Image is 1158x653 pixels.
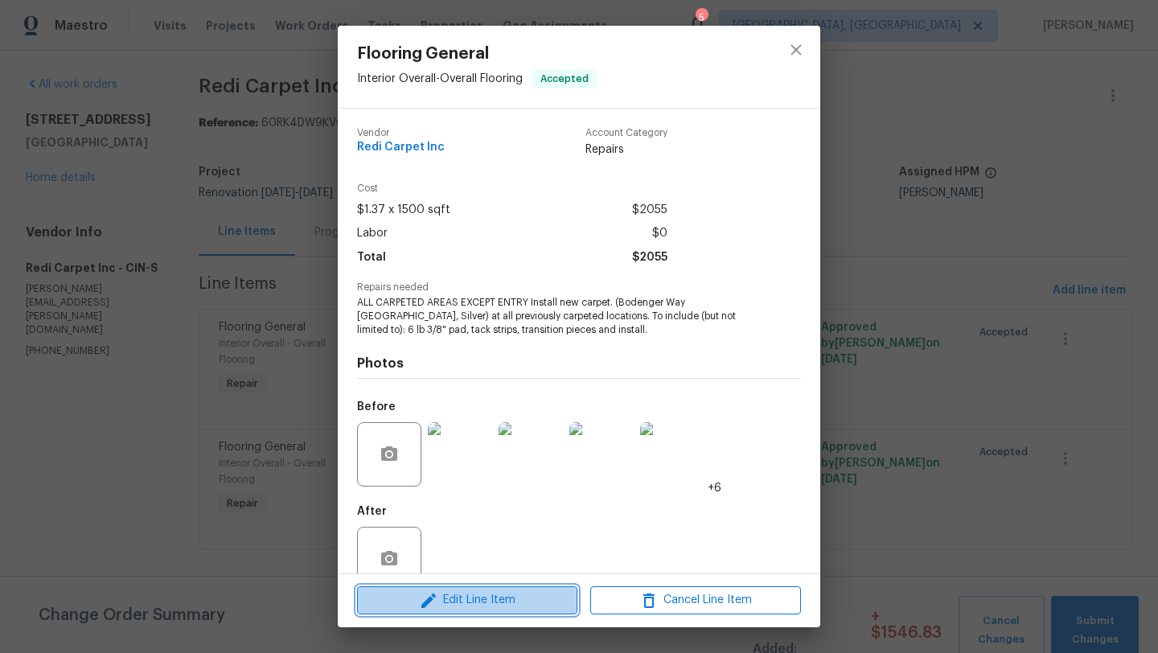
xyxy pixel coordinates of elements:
button: Edit Line Item [357,586,577,614]
span: Cancel Line Item [595,590,796,610]
span: Repairs needed [357,282,801,293]
span: Total [357,246,386,269]
span: Repairs [585,142,667,158]
span: Cost [357,183,667,194]
span: $2055 [632,199,667,222]
h5: After [357,506,387,517]
span: +6 [708,480,721,496]
span: Labor [357,222,388,245]
button: close [777,31,815,69]
h4: Photos [357,355,801,372]
span: Account Category [585,128,667,138]
span: Interior Overall - Overall Flooring [357,73,523,84]
div: 5 [696,10,707,26]
span: $2055 [632,246,667,269]
span: Flooring General [357,45,597,63]
span: ALL CARPETED AREAS EXCEPT ENTRY Install new carpet. (Bodenger Way [GEOGRAPHIC_DATA], Silver) at a... [357,296,757,336]
span: Redi Carpet Inc [357,142,445,154]
span: $0 [652,222,667,245]
span: $1.37 x 1500 sqft [357,199,450,222]
h5: Before [357,401,396,413]
span: Edit Line Item [362,590,573,610]
span: Vendor [357,128,445,138]
button: Cancel Line Item [590,586,801,614]
span: Accepted [534,71,595,87]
